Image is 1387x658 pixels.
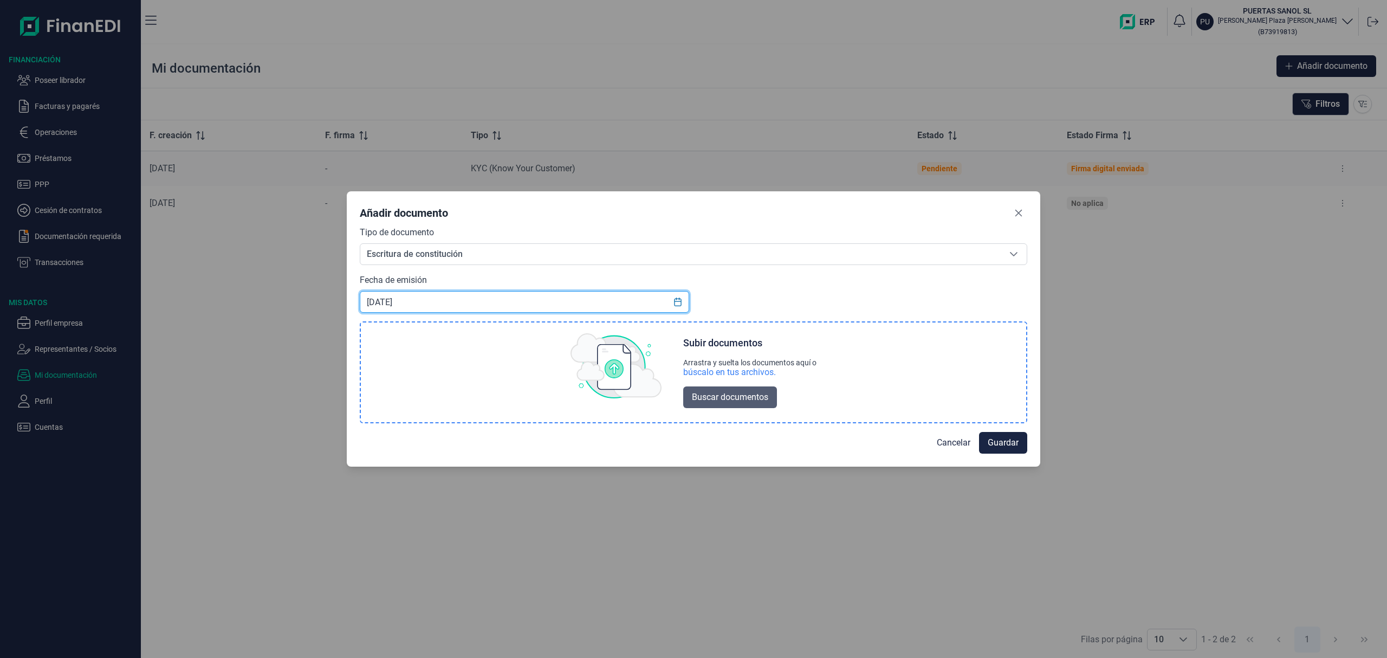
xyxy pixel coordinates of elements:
div: Arrastra y suelta los documentos aquí o [683,358,816,367]
img: upload img [571,333,662,398]
span: Guardar [988,436,1019,449]
button: Cancelar [928,432,979,454]
span: Escritura de constitución [360,244,1001,265]
span: Cancelar [937,436,970,449]
button: Choose Date [667,292,688,312]
div: Seleccione una opción [1001,244,1027,265]
span: Buscar documentos [692,391,768,404]
div: Subir documentos [683,337,762,350]
button: Guardar [979,432,1027,454]
div: Añadir documento [360,205,448,221]
div: búscalo en tus archivos. [683,367,776,378]
div: búscalo en tus archivos. [683,367,816,378]
button: Close [1010,204,1027,222]
label: Tipo de documento [360,226,434,239]
button: Buscar documentos [683,386,777,408]
label: Fecha de emisión [360,274,427,287]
